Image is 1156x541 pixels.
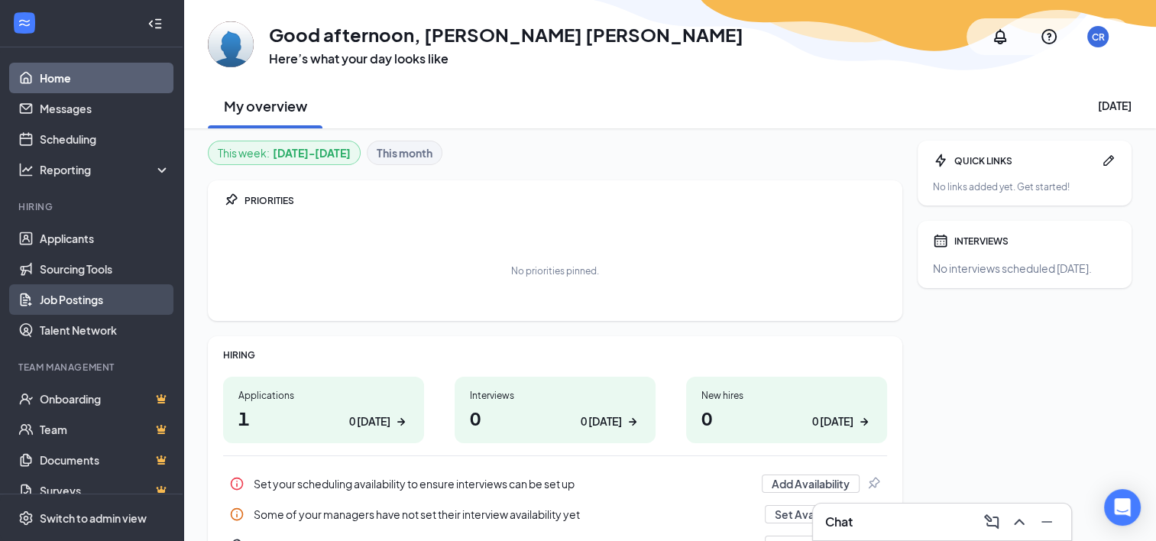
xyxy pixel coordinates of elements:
div: QUICK LINKS [954,154,1095,167]
div: Set your scheduling availability to ensure interviews can be set up [254,476,753,491]
svg: Pen [1101,153,1116,168]
a: Applicants [40,223,170,254]
div: Some of your managers have not set their interview availability yet [223,499,887,530]
svg: QuestionInfo [1040,28,1058,46]
h2: My overview [224,96,307,115]
a: TeamCrown [40,414,170,445]
div: Applications [238,389,409,402]
div: Set your scheduling availability to ensure interviews can be set up [223,468,887,499]
div: HIRING [223,348,887,361]
svg: Collapse [147,16,163,31]
h1: 0 [701,405,872,431]
button: ChevronUp [1007,510,1031,534]
svg: Minimize [1038,513,1056,531]
img: Connor Rochford [208,21,254,67]
svg: Settings [18,510,34,526]
a: SurveysCrown [40,475,170,506]
svg: ArrowRight [856,414,872,429]
svg: ArrowRight [393,414,409,429]
a: Interviews00 [DATE]ArrowRight [455,377,656,443]
svg: ComposeMessage [983,513,1001,531]
a: Job Postings [40,284,170,315]
svg: ArrowRight [625,414,640,429]
h1: Good afternoon, [PERSON_NAME] [PERSON_NAME] [269,21,743,47]
div: New hires [701,389,872,402]
svg: Pin [866,476,881,491]
svg: Notifications [991,28,1009,46]
div: No priorities pinned. [511,264,599,277]
svg: Pin [223,193,238,208]
a: New hires00 [DATE]ArrowRight [686,377,887,443]
h1: 0 [470,405,640,431]
a: InfoSet your scheduling availability to ensure interviews can be set upAdd AvailabilityPin [223,468,887,499]
svg: Bolt [933,153,948,168]
div: PRIORITIES [244,194,887,207]
b: [DATE] - [DATE] [273,144,351,161]
div: Team Management [18,361,167,374]
div: No links added yet. Get started! [933,180,1116,193]
div: 0 [DATE] [581,413,622,429]
svg: Info [229,476,244,491]
div: 0 [DATE] [349,413,390,429]
div: [DATE] [1098,98,1132,113]
div: Interviews [470,389,640,402]
a: Home [40,63,170,93]
button: Add Availability [762,475,860,493]
button: Set Availability [765,505,860,523]
b: This month [377,144,432,161]
h3: Here’s what your day looks like [269,50,743,67]
a: Applications10 [DATE]ArrowRight [223,377,424,443]
div: Reporting [40,162,171,177]
svg: Calendar [933,233,948,248]
button: Minimize [1035,510,1059,534]
h3: Chat [825,513,853,530]
svg: ChevronUp [1010,513,1028,531]
a: DocumentsCrown [40,445,170,475]
div: No interviews scheduled [DATE]. [933,261,1116,276]
div: Some of your managers have not set their interview availability yet [254,507,756,522]
a: Scheduling [40,124,170,154]
h1: 1 [238,405,409,431]
a: OnboardingCrown [40,384,170,414]
svg: Analysis [18,162,34,177]
div: Open Intercom Messenger [1104,489,1141,526]
div: CR [1092,31,1105,44]
div: 0 [DATE] [812,413,853,429]
svg: WorkstreamLogo [17,15,32,31]
a: Talent Network [40,315,170,345]
a: Messages [40,93,170,124]
svg: Info [229,507,244,522]
button: ComposeMessage [980,510,1004,534]
a: Sourcing Tools [40,254,170,284]
a: InfoSome of your managers have not set their interview availability yetSet AvailabilityPin [223,499,887,530]
div: INTERVIEWS [954,235,1116,248]
div: This week : [218,144,351,161]
div: Switch to admin view [40,510,147,526]
div: Hiring [18,200,167,213]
